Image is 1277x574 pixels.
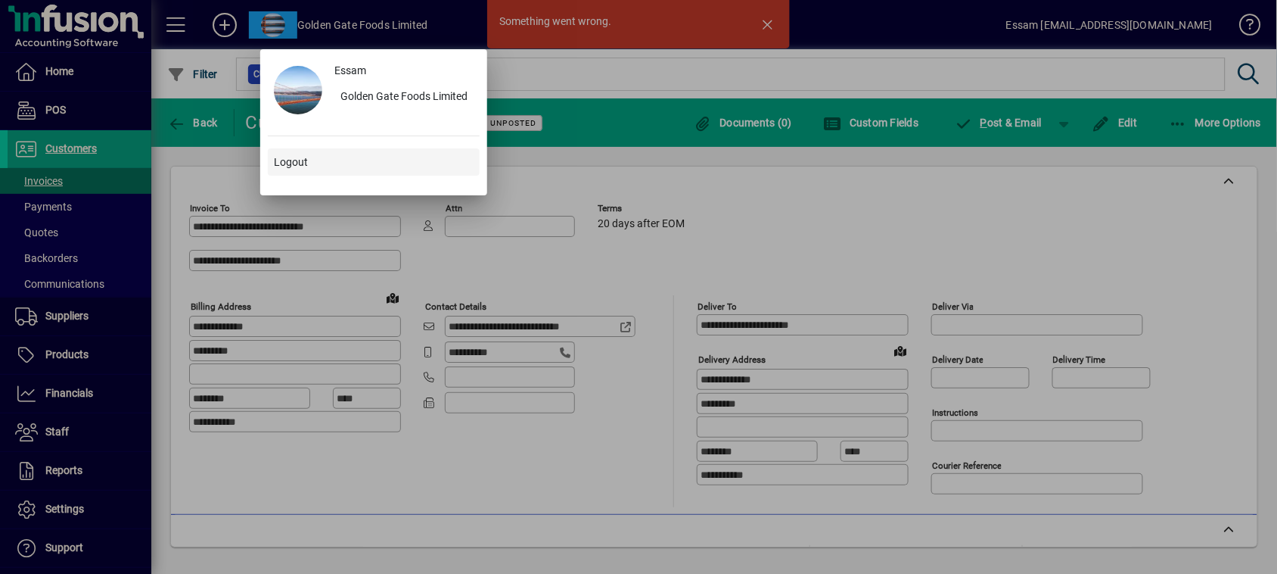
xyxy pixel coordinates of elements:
[328,57,480,84] a: Essam
[334,63,366,79] span: Essam
[274,154,308,170] span: Logout
[268,76,328,104] a: Profile
[268,148,480,176] button: Logout
[328,84,480,111] button: Golden Gate Foods Limited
